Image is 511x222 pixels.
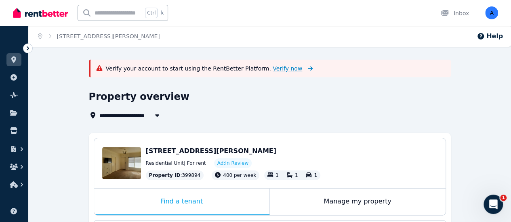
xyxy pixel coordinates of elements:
[149,172,181,178] span: Property ID
[273,64,313,73] a: Verify now
[217,160,248,166] span: Ad: In Review
[485,6,498,19] img: anhtanfamily@gmail.com
[161,10,164,16] span: k
[106,64,313,73] p: Verify your account to start using the RentBetter Platform.
[500,195,507,201] span: 1
[28,26,170,47] nav: Breadcrumb
[441,9,469,17] div: Inbox
[295,172,298,178] span: 1
[89,90,189,103] h1: Property overview
[146,170,204,180] div: : 399894
[484,195,503,214] iframe: Intercom live chat
[275,172,279,178] span: 1
[314,172,317,178] span: 1
[57,33,160,39] a: [STREET_ADDRESS][PERSON_NAME]
[94,189,269,215] div: Find a tenant
[13,7,68,19] img: RentBetter
[146,147,276,155] span: [STREET_ADDRESS][PERSON_NAME]
[146,160,206,166] span: Residential Unit | For rent
[273,64,302,73] span: Verify now
[477,31,503,41] button: Help
[270,189,446,215] div: Manage my property
[223,172,256,178] span: 400 per week
[145,8,158,18] span: Ctrl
